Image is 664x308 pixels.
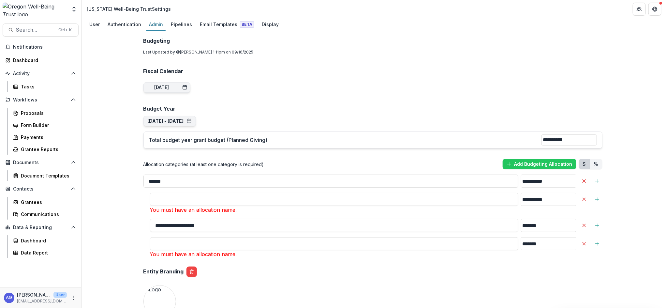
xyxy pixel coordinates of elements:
[3,157,79,168] button: Open Documents
[259,18,281,31] a: Display
[87,20,102,29] div: User
[592,239,602,249] button: Add Sub-Category
[146,20,166,29] div: Admin
[87,18,102,31] a: User
[3,184,79,194] button: Open Contacts
[155,85,169,90] div: [DATE]
[143,68,602,74] h2: Fiscal Calendar
[21,211,73,218] div: Communications
[150,237,518,250] input: Delete AllocationAdd Sub-Category
[53,292,67,298] p: User
[592,220,602,231] button: Add Sub-Category
[13,71,68,76] span: Activity
[84,4,173,14] nav: breadcrumb
[10,108,79,118] a: Proposals
[648,3,661,16] button: Get Help
[13,97,68,103] span: Workflows
[186,267,197,277] button: delete-logo-file
[3,42,79,52] button: Notifications
[10,197,79,208] a: Grantees
[10,235,79,246] a: Dashboard
[3,68,79,79] button: Open Activity
[3,3,67,16] img: Oregon Well-Being Trust logo
[105,20,144,29] div: Authentication
[541,134,597,146] input: Total budget year grant budget (Planned Giving)
[57,26,73,34] div: Ctrl + K
[146,18,166,31] a: Admin
[16,27,54,33] span: Search...
[13,57,73,64] div: Dashboard
[10,144,79,155] a: Grantee Reports
[21,199,73,206] div: Grantees
[10,209,79,220] a: Communications
[143,269,184,275] h2: Entity Branding
[21,134,73,141] div: Payments
[13,44,76,50] span: Notifications
[197,20,257,29] div: Email Templates
[10,81,79,92] a: Tasks
[590,159,602,169] button: Percent
[13,160,68,165] span: Documents
[168,20,195,29] div: Pipelines
[197,18,257,31] a: Email Templates Beta
[3,23,79,37] button: Search...
[579,239,589,249] button: Delete Allocation
[143,106,602,112] h2: Budget Year
[10,247,79,258] a: Data Report
[503,159,576,169] button: Add Budgeting Allocation
[521,175,576,188] input: Delete AllocationAdd Sub-Category
[69,294,77,302] button: More
[21,249,73,256] div: Data Report
[143,38,602,44] h2: Budgeting
[592,194,602,205] button: Add Sub-Category
[521,193,576,206] input: Delete AllocationAdd Sub-Category
[13,225,68,230] span: Data & Reporting
[3,55,79,66] a: Dashboard
[13,186,68,192] span: Contacts
[521,237,576,250] input: Delete AllocationAdd Sub-Category
[579,220,589,231] button: Delete Allocation
[521,219,576,232] input: Delete AllocationAdd Sub-Category
[240,21,254,28] span: Beta
[21,110,73,116] div: Proposals
[3,95,79,105] button: Open Workflows
[168,18,195,31] a: Pipelines
[21,146,73,153] div: Grantee Reports
[10,120,79,131] a: Form Builder
[148,118,192,124] button: [DATE] - [DATE]
[579,176,589,186] button: Delete Allocation
[150,206,602,214] p: You must have an allocation name.
[579,159,590,169] button: Dollars
[579,194,589,205] button: Delete Allocation
[150,219,518,232] input: Delete AllocationAdd Sub-Category
[150,250,602,258] p: You must have an allocation name.
[3,222,79,233] button: Open Data & Reporting
[10,132,79,143] a: Payments
[21,172,73,179] div: Document Templates
[69,3,79,16] button: Open entity switcher
[592,176,602,186] button: Add Sub-Category
[6,296,12,300] div: Asta Garmon
[21,237,73,244] div: Dashboard
[17,291,51,298] p: [PERSON_NAME]
[633,3,646,16] button: Partners
[143,49,602,55] p: Last Updated by @ [PERSON_NAME] 1:11pm on 09/16/2025
[21,122,73,129] div: Form Builder
[17,298,67,304] p: [EMAIL_ADDRESS][DOMAIN_NAME]
[143,161,264,168] p: Allocation categories (at least one category is required)
[87,6,171,12] div: [US_STATE] Well-Being Trust Settings
[21,83,73,90] div: Tasks
[10,170,79,181] a: Document Templates
[143,175,518,188] input: Delete AllocationAdd Sub-Category
[105,18,144,31] a: Authentication
[150,193,518,206] input: Delete AllocationAdd Sub-Category
[149,136,541,144] p: Total budget year grant budget (Planned Giving)
[259,20,281,29] div: Display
